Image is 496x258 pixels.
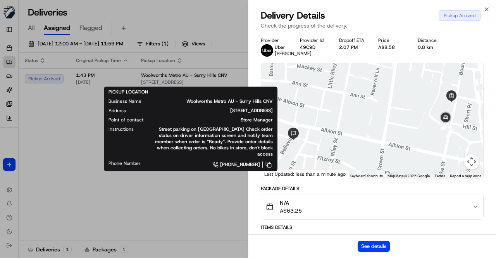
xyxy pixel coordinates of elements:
button: N/AA$63.25 [261,194,483,219]
a: Open this area in Google Maps (opens a new window) [263,169,289,179]
button: 49C9D [300,44,315,50]
div: 0.8 km [418,44,444,50]
img: uber-new-logo.jpeg [261,44,273,57]
div: Package Details [261,185,484,192]
div: Distance [418,37,444,43]
span: [PERSON_NAME] [275,50,312,57]
div: Last Updated: less than a minute ago [261,169,349,179]
div: Dropoff ETA [339,37,366,43]
span: A$63.25 [280,207,302,215]
button: See details [358,241,390,252]
div: A$8.58 [378,44,405,50]
div: Provider [261,37,288,43]
div: 2:07 PM [339,44,366,50]
div: Price [378,37,405,43]
span: Uber [275,44,285,50]
p: Check the progress of the delivery. [261,22,484,29]
a: Terms [434,174,445,178]
span: Map data ©2025 Google [387,174,430,178]
span: Delivery Details [261,9,325,22]
div: Items Details [261,224,484,230]
button: Map camera controls [464,154,479,170]
div: Provider Id [300,37,327,43]
img: Google [263,169,289,179]
span: N/A [280,199,302,207]
div: 5 [445,128,454,137]
a: Report a map error [450,174,481,178]
button: Keyboard shortcuts [350,173,383,179]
